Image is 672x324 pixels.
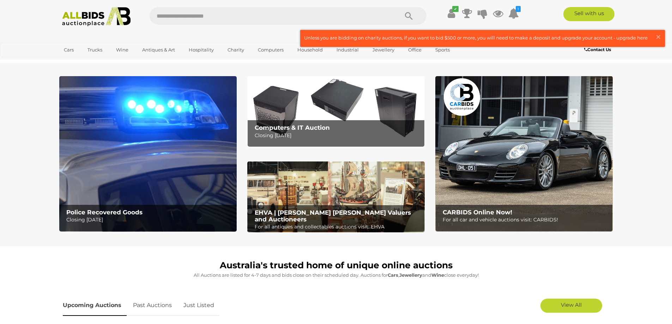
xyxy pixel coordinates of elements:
[59,56,119,67] a: [GEOGRAPHIC_DATA]
[404,44,426,56] a: Office
[128,295,177,316] a: Past Auctions
[255,131,421,140] p: Closing [DATE]
[247,161,425,233] a: EHVA | Evans Hastings Valuers and Auctioneers EHVA | [PERSON_NAME] [PERSON_NAME] Valuers and Auct...
[563,7,615,21] a: Sell with us
[431,272,444,278] strong: Wine
[508,7,519,20] a: 1
[293,44,327,56] a: Household
[399,272,422,278] strong: Jewellery
[58,7,135,26] img: Allbids.com.au
[255,222,421,231] p: For all antiques and collectables auctions visit: EHVA
[66,215,232,224] p: Closing [DATE]
[255,209,411,223] b: EHVA | [PERSON_NAME] [PERSON_NAME] Valuers and Auctioneers
[247,76,425,147] a: Computers & IT Auction Computers & IT Auction Closing [DATE]
[443,215,609,224] p: For all car and vehicle auctions visit: CARBIDS!
[63,261,610,270] h1: Australia's trusted home of unique online auctions
[368,44,399,56] a: Jewellery
[561,301,582,308] span: View All
[253,44,288,56] a: Computers
[452,6,459,12] i: ✔
[446,7,457,20] a: ✔
[223,44,249,56] a: Charity
[138,44,180,56] a: Antiques & Art
[255,124,330,131] b: Computers & IT Auction
[63,295,127,316] a: Upcoming Auctions
[388,272,398,278] strong: Cars
[111,44,133,56] a: Wine
[655,30,661,44] span: ×
[443,209,512,216] b: CARBIDS Online Now!
[83,44,107,56] a: Trucks
[66,209,143,216] b: Police Recovered Goods
[184,44,218,56] a: Hospitality
[540,299,602,313] a: View All
[391,7,426,25] button: Search
[516,6,521,12] i: 1
[584,46,613,54] a: Contact Us
[59,76,237,232] img: Police Recovered Goods
[431,44,454,56] a: Sports
[584,47,611,52] b: Contact Us
[247,161,425,233] img: EHVA | Evans Hastings Valuers and Auctioneers
[332,44,363,56] a: Industrial
[59,76,237,232] a: Police Recovered Goods Police Recovered Goods Closing [DATE]
[59,44,78,56] a: Cars
[63,271,610,279] p: All Auctions are listed for 4-7 days and bids close on their scheduled day. Auctions for , and cl...
[435,76,613,232] img: CARBIDS Online Now!
[178,295,219,316] a: Just Listed
[247,76,425,147] img: Computers & IT Auction
[435,76,613,232] a: CARBIDS Online Now! CARBIDS Online Now! For all car and vehicle auctions visit: CARBIDS!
